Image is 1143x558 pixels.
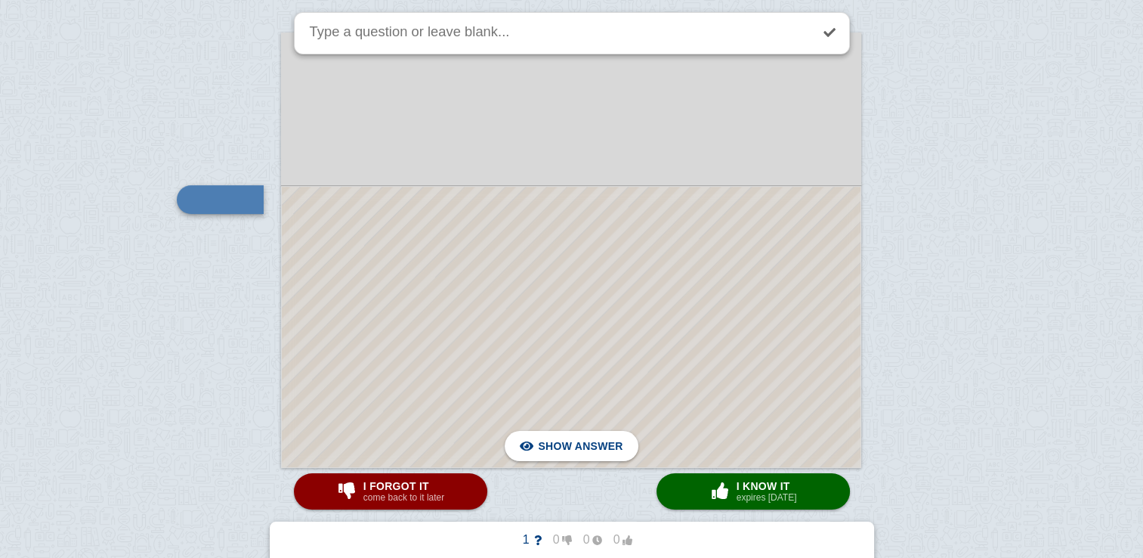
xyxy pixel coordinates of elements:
[602,533,632,547] span: 0
[737,480,797,492] span: I know it
[737,492,797,503] small: expires [DATE]
[542,533,572,547] span: 0
[505,431,638,461] button: Show answer
[363,480,444,492] span: I forgot it
[363,492,444,503] small: come back to it later
[511,533,542,547] span: 1
[294,473,487,510] button: I forgot itcome back to it later
[538,429,622,463] span: Show answer
[656,473,850,510] button: I know itexpires [DATE]
[572,533,602,547] span: 0
[499,528,644,552] button: 1000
